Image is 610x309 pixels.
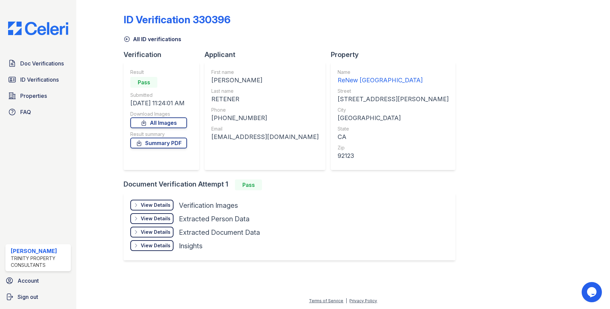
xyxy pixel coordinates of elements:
[124,13,231,26] div: ID Verification 330396
[130,77,157,88] div: Pass
[338,107,449,113] div: City
[11,255,68,269] div: Trinity Property Consultants
[331,50,461,59] div: Property
[338,132,449,142] div: CA
[141,229,170,235] div: View Details
[211,69,319,76] div: First name
[141,242,170,249] div: View Details
[338,144,449,151] div: Zip
[20,76,59,84] span: ID Verifications
[338,69,449,85] a: Name ReNew [GEOGRAPHIC_DATA]
[179,201,238,210] div: Verification Images
[141,202,170,208] div: View Details
[18,277,39,285] span: Account
[235,179,262,190] div: Pass
[130,117,187,128] a: All Images
[211,113,319,123] div: [PHONE_NUMBER]
[124,50,205,59] div: Verification
[349,298,377,303] a: Privacy Policy
[179,214,249,224] div: Extracted Person Data
[338,113,449,123] div: [GEOGRAPHIC_DATA]
[346,298,347,303] div: |
[18,293,38,301] span: Sign out
[338,69,449,76] div: Name
[338,151,449,161] div: 92123
[309,298,343,303] a: Terms of Service
[338,125,449,132] div: State
[130,99,187,108] div: [DATE] 11:24:01 AM
[130,111,187,117] div: Download Images
[3,290,74,304] a: Sign out
[211,76,319,85] div: [PERSON_NAME]
[20,108,31,116] span: FAQ
[124,35,181,43] a: All ID verifications
[179,228,260,237] div: Extracted Document Data
[11,247,68,255] div: [PERSON_NAME]
[205,50,331,59] div: Applicant
[5,73,71,86] a: ID Verifications
[20,59,64,67] span: Doc Verifications
[211,94,319,104] div: RETENER
[211,88,319,94] div: Last name
[141,215,170,222] div: View Details
[20,92,47,100] span: Properties
[338,94,449,104] div: [STREET_ADDRESS][PERSON_NAME]
[130,92,187,99] div: Submitted
[3,22,74,35] img: CE_Logo_Blue-a8612792a0a2168367f1c8372b55b34899dd931a85d93a1a3d3e32e68fde9ad4.png
[124,179,461,190] div: Document Verification Attempt 1
[179,241,203,251] div: Insights
[338,76,449,85] div: ReNew [GEOGRAPHIC_DATA]
[211,107,319,113] div: Phone
[130,131,187,138] div: Result summary
[582,282,603,302] iframe: chat widget
[338,88,449,94] div: Street
[5,105,71,119] a: FAQ
[3,274,74,287] a: Account
[5,57,71,70] a: Doc Verifications
[5,89,71,103] a: Properties
[130,69,187,76] div: Result
[130,138,187,148] a: Summary PDF
[211,125,319,132] div: Email
[211,132,319,142] div: [EMAIL_ADDRESS][DOMAIN_NAME]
